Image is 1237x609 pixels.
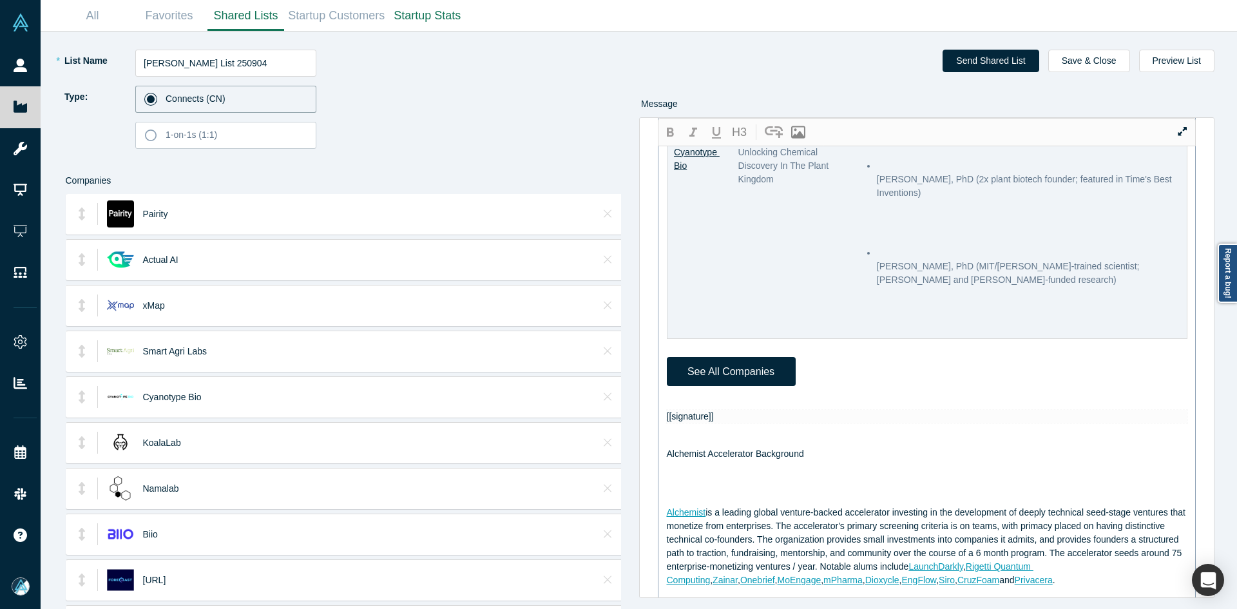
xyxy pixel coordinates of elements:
div: Cyanotype Bio [139,377,588,417]
li: ForeQast.ai[URL]Close [66,559,629,601]
li: Actual AIActual AIClose [66,239,629,280]
a: See All Companies [667,357,796,386]
a: Alchemist [667,507,706,517]
div: Smart Agri Labs [139,331,588,371]
li: NamalabNamalabClose [66,468,629,509]
a: CruzFoam [957,575,999,585]
input: List Name [135,50,316,77]
button: Save & Close [1048,50,1130,72]
img: Namalab [107,475,134,502]
button: Send Shared List [943,50,1039,72]
li: PairityPairityClose [66,193,629,235]
button: Close [600,295,616,316]
a: Siro [939,575,955,585]
div: Actual AI [139,240,588,280]
a: Shared Lists [207,1,284,31]
p: [PERSON_NAME], PhD (MIT/[PERSON_NAME]-trained scientist; [PERSON_NAME] and [PERSON_NAME]-funded r... [877,260,1180,287]
img: xMap [107,292,134,319]
img: Biio [107,521,134,548]
button: Close [600,524,616,545]
li: Smart Agri LabsSmart Agri LabsClose [66,331,629,372]
p: [PERSON_NAME], PhD (2x plant biotech founder; featured in Time's Best Inventions) [877,173,1180,200]
a: Startup Stats [389,1,466,31]
a: Privacera [1015,575,1053,585]
div: KoalaLab [139,423,588,463]
a: EngFlow [901,575,936,585]
button: Close [600,478,616,499]
img: Alchemist Vault Logo [12,14,30,32]
a: mPharma [823,575,863,585]
button: Preview List [1139,50,1214,72]
img: Mia Scott's Account [12,577,30,595]
a: Favorites [131,1,207,31]
button: Close [600,570,616,590]
div: Message [641,90,1213,117]
img: ForeQast.ai [107,566,134,594]
img: KoalaLab [107,429,134,456]
label: List Name [63,50,135,72]
li: BiioBiioClose [66,514,629,555]
p: Unlocking Chemical Discovery In The Plant Kingdom [738,146,854,186]
li: Cyanotype BioCyanotype BioClose [66,376,629,418]
div: Namalab [139,469,588,508]
label: Type: [63,86,135,144]
p: Alchemist Accelerator Background [667,447,1188,461]
div: Biio [139,514,588,554]
a: All [54,1,131,31]
li: KoalaLabKoalaLabClose [66,422,629,463]
button: H3 [728,121,751,143]
span: 1-on-1s (1:1) [166,130,217,140]
img: Cyanotype Bio [107,383,134,411]
a: Startup Customers [284,1,389,31]
div: xMap [139,285,588,325]
div: [[signature]] [667,410,1188,423]
li: xMapxMapClose [66,285,629,326]
div: Pairity [139,194,588,234]
span: Connects (CN) [166,93,225,104]
a: Zainar [713,575,738,585]
a: Onebrief [740,575,775,585]
button: Close [600,249,616,270]
button: Close [600,341,616,362]
img: Actual AI [107,246,134,273]
a: Cyanotype Bio [674,147,720,171]
a: MoEngage [778,575,821,585]
img: Smart Agri Labs [107,338,134,365]
span: Companies [66,167,111,194]
a: Report a bug! [1218,244,1237,303]
a: LaunchDarkly [908,561,963,572]
button: Close [600,387,616,407]
img: Pairity [107,200,134,227]
button: Close [600,432,616,453]
button: Close [600,204,616,224]
p: is a leading global venture-backed accelerator investing in the development of deeply technical s... [667,506,1188,587]
a: Dioxycle [865,575,899,585]
div: [URL] [139,560,588,600]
